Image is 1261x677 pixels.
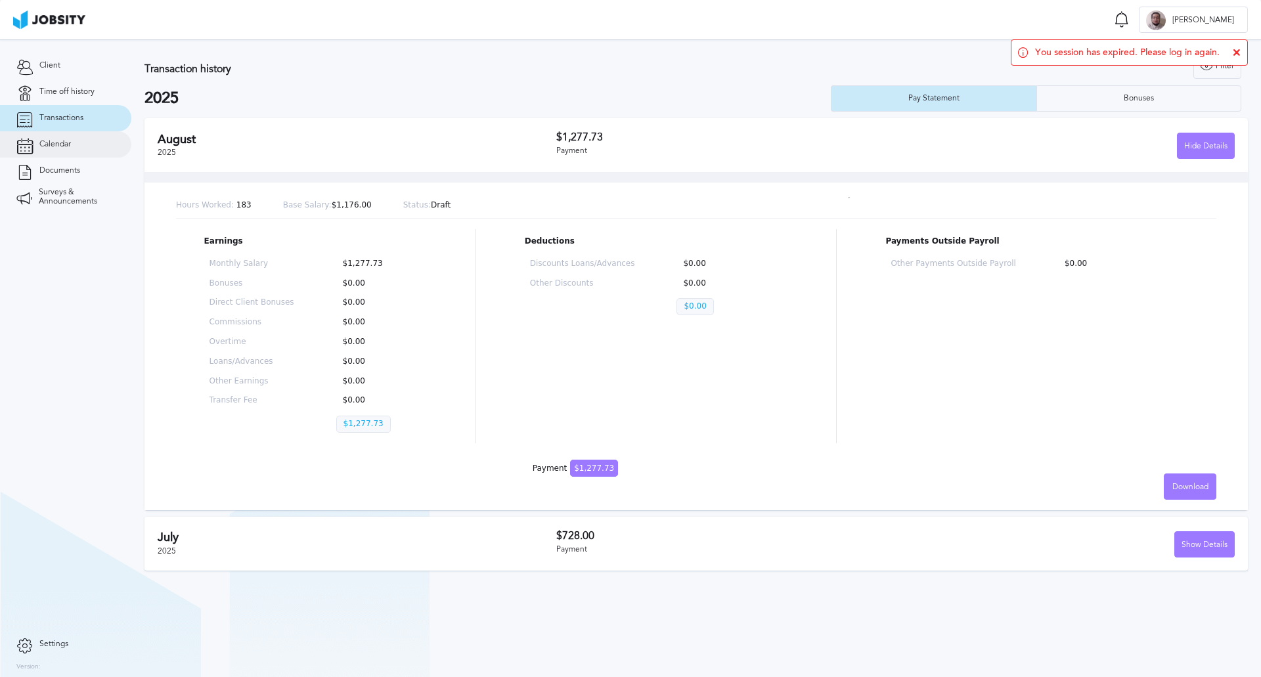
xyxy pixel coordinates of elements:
p: Overtime [210,338,294,347]
div: Filter [1194,53,1241,79]
div: J [1146,11,1166,30]
span: 2025 [158,546,176,556]
p: Earnings [204,237,426,246]
p: $0.00 [336,357,421,366]
p: $0.00 [336,318,421,327]
p: Bonuses [210,279,294,288]
span: Base Salary: [283,200,332,209]
div: Show Details [1175,532,1234,558]
p: $0.00 [676,259,782,269]
p: Monthly Salary [210,259,294,269]
div: Pay Statement [902,94,966,103]
h2: July [158,531,556,544]
button: Bonuses [1036,85,1242,112]
span: Calendar [39,140,71,149]
button: Hide Details [1177,133,1235,159]
h2: 2025 [144,89,831,108]
button: J[PERSON_NAME] [1139,7,1248,33]
span: Time off history [39,87,95,97]
span: 2025 [158,148,176,157]
label: Version: [16,663,41,671]
p: Direct Client Bonuses [210,298,294,307]
p: $0.00 [676,279,782,288]
span: [PERSON_NAME] [1166,16,1241,25]
p: Loans/Advances [210,357,294,366]
p: $0.00 [336,279,421,288]
span: Status: [403,200,431,209]
h3: $728.00 [556,530,896,542]
h3: $1,277.73 [556,131,896,143]
p: Commissions [210,318,294,327]
p: Transfer Fee [210,396,294,405]
span: Documents [39,166,80,175]
button: Pay Statement [831,85,1036,112]
img: ab4bad089aa723f57921c736e9817d99.png [13,11,85,29]
p: $0.00 [676,298,713,315]
span: You session has expired. Please log in again. [1035,47,1220,58]
p: 183 [176,201,252,210]
h3: Transaction history [144,63,745,75]
span: Transactions [39,114,83,123]
div: Bonuses [1117,94,1161,103]
p: $1,277.73 [336,259,421,269]
p: Other Earnings [210,377,294,386]
p: Other Discounts [530,279,635,288]
div: Payment [556,146,896,156]
p: Deductions [525,237,787,246]
div: Payment [533,464,618,473]
div: Hide Details [1178,133,1234,160]
p: Draft [403,201,451,210]
span: Hours Worked: [176,200,234,209]
p: $0.00 [1058,259,1183,269]
span: Download [1172,483,1208,492]
p: Discounts Loans/Advances [530,259,635,269]
p: $1,277.73 [336,416,391,433]
p: $0.00 [336,396,421,405]
button: Show Details [1174,531,1235,557]
button: Download [1164,473,1216,500]
p: $0.00 [336,298,421,307]
span: Client [39,61,60,70]
p: $0.00 [336,377,421,386]
div: Payment [556,545,896,554]
button: Filter [1193,53,1241,79]
span: $1,277.73 [570,460,618,477]
span: Surveys & Announcements [39,188,115,206]
p: Payments Outside Payroll [885,237,1188,246]
p: $0.00 [336,338,421,347]
h2: August [158,133,556,146]
span: Settings [39,640,68,649]
p: Other Payments Outside Payroll [891,259,1015,269]
p: $1,176.00 [283,201,372,210]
